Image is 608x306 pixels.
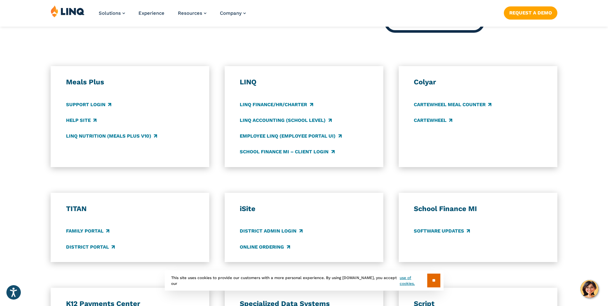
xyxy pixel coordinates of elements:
a: LINQ Accounting (school level) [240,117,331,124]
a: Experience [138,10,164,16]
a: Request a Demo [504,6,557,19]
span: Company [220,10,242,16]
a: School Finance MI – Client Login [240,148,334,155]
a: Resources [178,10,206,16]
a: Online Ordering [240,243,290,251]
a: Support Login [66,101,111,108]
a: CARTEWHEEL Meal Counter [414,101,491,108]
a: Family Portal [66,228,109,235]
a: Company [220,10,246,16]
a: LINQ Finance/HR/Charter [240,101,313,108]
nav: Button Navigation [504,5,557,19]
button: Hello, have a question? Let’s chat. [580,280,598,298]
a: CARTEWHEEL [414,117,452,124]
img: LINQ | K‑12 Software [51,5,85,17]
h3: iSite [240,204,368,213]
div: This site uses cookies to provide our customers with a more personal experience. By using [DOMAIN... [165,270,444,291]
h3: Colyar [414,78,542,87]
a: Help Site [66,117,96,124]
a: use of cookies. [400,275,427,286]
h3: LINQ [240,78,368,87]
a: LINQ Nutrition (Meals Plus v10) [66,132,157,140]
h3: Meals Plus [66,78,194,87]
a: Solutions [99,10,125,16]
h3: School Finance MI [414,204,542,213]
h3: TITAN [66,204,194,213]
nav: Primary Navigation [99,5,246,26]
span: Solutions [99,10,121,16]
a: District Portal [66,243,115,251]
span: Resources [178,10,202,16]
a: District Admin Login [240,228,302,235]
a: Employee LINQ (Employee Portal UI) [240,132,341,140]
a: Software Updates [414,228,470,235]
